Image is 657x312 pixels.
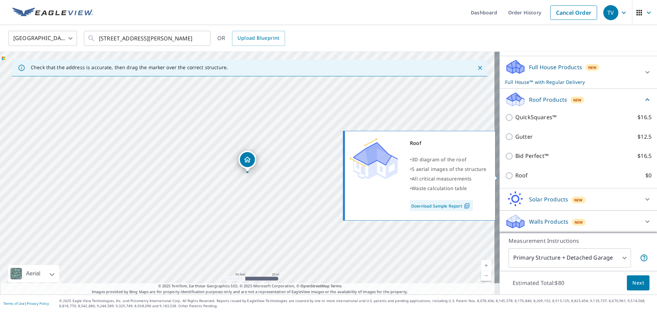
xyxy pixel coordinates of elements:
p: Bid Perfect™ [515,152,549,160]
div: OR [217,31,285,46]
img: Premium [350,138,398,179]
span: Your report will include the primary structure and a detached garage if one exists. [640,254,648,262]
input: Search by address or latitude-longitude [99,29,196,48]
div: • [410,164,487,174]
span: © 2025 TomTom, Earthstar Geographics SIO, © 2025 Microsoft Corporation, © [158,283,342,289]
div: Solar ProductsNew [505,191,652,208]
span: New [588,65,597,70]
p: $12.5 [637,133,652,141]
div: TV [603,5,618,20]
a: Current Level 19, Zoom In [481,260,491,271]
a: Terms [331,283,342,288]
button: Close [476,63,485,72]
a: Privacy Policy [27,301,49,306]
a: Upload Blueprint [232,31,285,46]
span: Upload Blueprint [237,34,279,42]
div: [GEOGRAPHIC_DATA] [9,29,77,48]
div: • [410,184,487,193]
div: • [410,174,487,184]
p: Roof Products [529,96,567,104]
p: Gutter [515,133,533,141]
div: Walls ProductsNew [505,213,652,230]
p: Solar Products [529,195,568,203]
div: • [410,155,487,164]
span: 5 aerial images of the structure [412,166,486,172]
div: Primary Structure + Detached Garage [508,248,631,267]
span: 3D diagram of the roof [412,156,466,163]
div: Roof ProductsNew [505,91,652,108]
span: Waste calculation table [412,185,467,191]
a: Terms of Use [3,301,25,306]
p: Estimated Total: $80 [507,275,570,290]
p: Full House™ with Regular Delivery [505,78,639,86]
span: New [575,220,583,225]
div: Aerial [8,265,59,282]
div: Full House ProductsNewFull House™ with Regular Delivery [505,59,652,86]
div: Roof [410,138,487,148]
p: Measurement Instructions [508,237,648,245]
img: Pdf Icon [462,203,472,209]
span: New [574,197,583,203]
p: Check that the address is accurate, then drag the marker over the correct structure. [31,64,228,71]
a: OpenStreetMap [300,283,329,288]
span: All critical measurements [412,175,472,182]
a: Download Sample Report [410,200,473,211]
button: Next [627,275,649,291]
p: | [3,301,49,305]
span: New [573,97,582,103]
p: QuickSquares™ [515,113,556,122]
p: $16.5 [637,152,652,160]
a: Cancel Order [550,5,597,20]
p: $16.5 [637,113,652,122]
p: Roof [515,171,528,180]
a: Current Level 19, Zoom Out [481,271,491,281]
span: Next [632,279,644,287]
div: Dropped pin, building 1, Residential property, 85002 Durrance Ave Yulee, FL 32097 [239,151,256,172]
p: © 2025 Eagle View Technologies, Inc. and Pictometry International Corp. All Rights Reserved. Repo... [59,298,654,309]
p: $0 [645,171,652,180]
p: Walls Products [529,217,568,226]
div: Aerial [24,265,42,282]
img: EV Logo [12,8,93,18]
p: Full House Products [529,63,582,71]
